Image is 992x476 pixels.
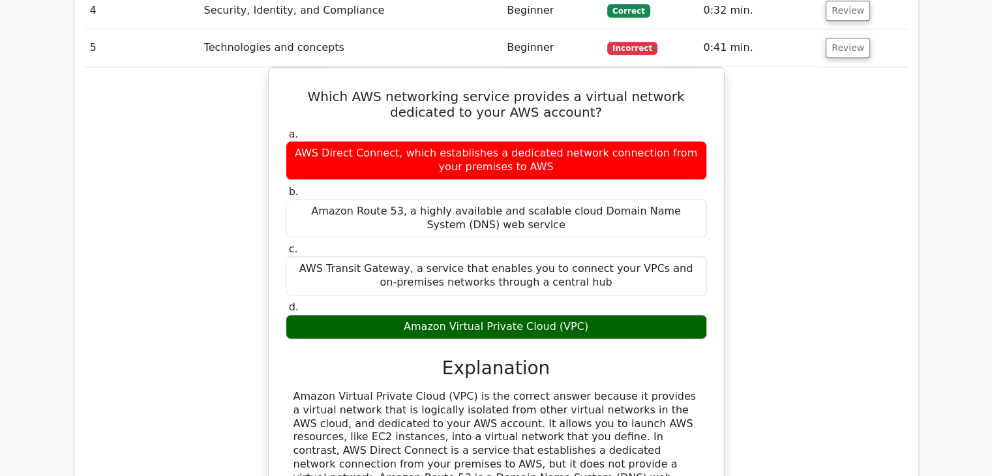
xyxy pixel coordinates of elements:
button: Review [826,38,870,58]
td: Beginner [502,29,602,67]
span: Incorrect [607,42,657,55]
div: AWS Transit Gateway, a service that enables you to connect your VPCs and on-premises networks thr... [286,256,707,295]
span: d. [289,301,299,313]
div: AWS Direct Connect, which establishes a dedicated network connection from your premises to AWS [286,141,707,180]
div: Amazon Route 53, a highly available and scalable cloud Domain Name System (DNS) web service [286,199,707,238]
td: 5 [85,29,199,67]
td: Technologies and concepts [199,29,502,67]
h5: Which AWS networking service provides a virtual network dedicated to your AWS account? [284,89,708,120]
div: Amazon Virtual Private Cloud (VPC) [286,314,707,340]
span: c. [289,243,298,255]
td: 0:41 min. [698,29,820,67]
span: Correct [607,4,650,17]
span: a. [289,128,299,140]
button: Review [826,1,870,21]
span: b. [289,185,299,198]
h3: Explanation [293,357,699,379]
